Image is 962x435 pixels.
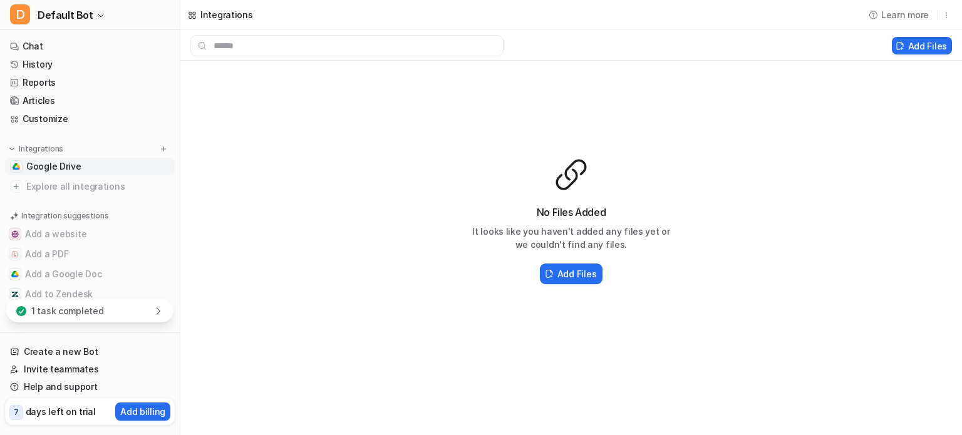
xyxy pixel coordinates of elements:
span: D [10,4,30,24]
img: Google Drive [13,163,20,170]
p: Add billing [120,405,165,418]
a: History [5,56,175,73]
a: Articles [5,92,175,110]
img: Add to Zendesk [11,290,19,298]
a: Help and support [5,378,175,396]
button: Add billing [115,402,170,421]
h2: Add Files [557,267,596,280]
button: Learn more [864,4,935,25]
h3: No Files Added [471,205,671,220]
button: Add Files [540,264,603,284]
a: Create a new Bot [5,343,175,361]
a: Chat [5,38,175,55]
button: Add a websiteAdd a website [5,224,175,244]
img: explore all integrations [10,180,23,193]
a: Customize [5,110,175,128]
button: Add to ZendeskAdd to Zendesk [5,284,175,304]
span: Default Bot [38,6,93,24]
img: Add a Google Doc [11,270,19,278]
a: Reports [5,74,175,91]
img: Add a PDF [11,250,19,258]
p: It looks like you haven't added any files yet or we couldn't find any files. [471,225,671,251]
button: Integrations [5,143,67,155]
div: Integrations [200,8,253,21]
p: Integrations [19,144,63,154]
img: expand menu [8,145,16,153]
a: Google DriveGoogle Drive [5,158,175,175]
img: menu_add.svg [159,145,168,153]
p: days left on trial [26,405,96,418]
a: Explore all integrations [5,178,175,195]
a: Invite teammates [5,361,175,378]
button: Add a PDFAdd a PDF [5,244,175,264]
span: Explore all integrations [26,177,170,197]
span: Learn more [881,8,929,21]
span: Google Drive [26,160,81,173]
p: 7 [14,407,19,418]
button: Add Files [892,37,952,54]
img: Add a website [11,230,19,238]
button: Add a Google DocAdd a Google Doc [5,264,175,284]
p: 1 task completed [31,304,104,317]
p: Integration suggestions [21,210,108,222]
